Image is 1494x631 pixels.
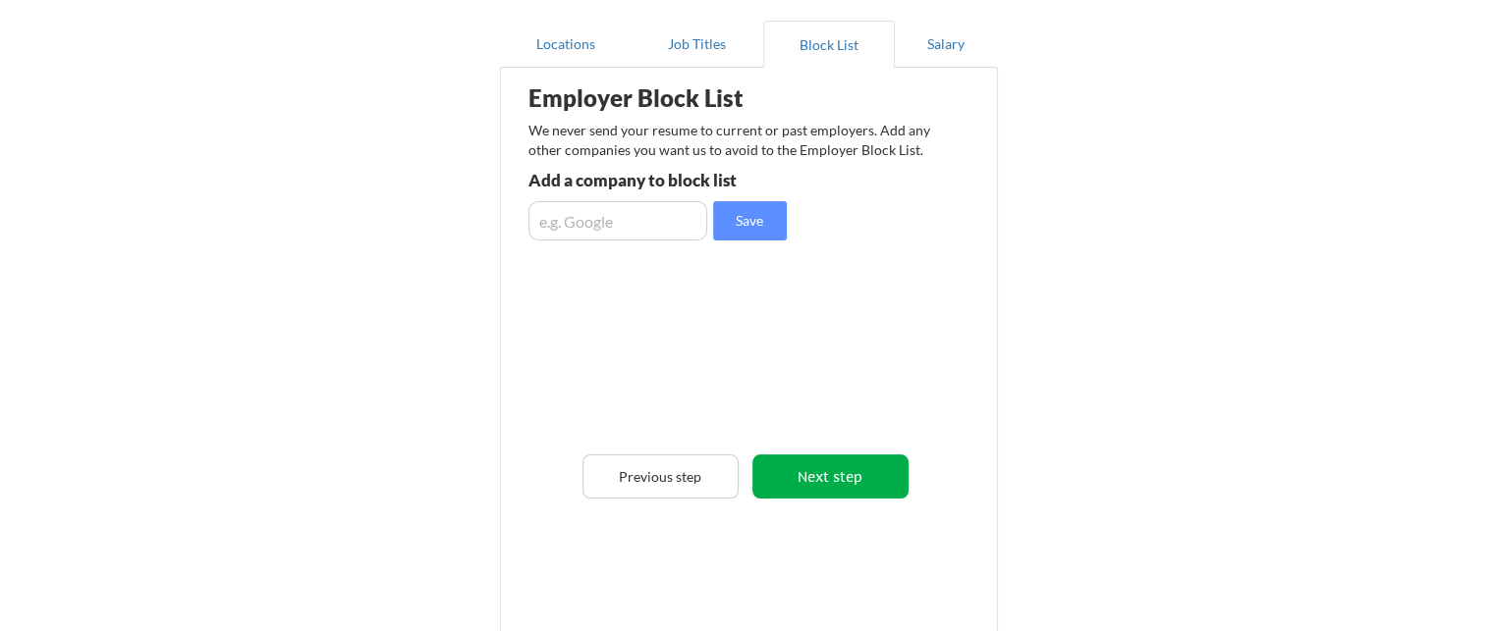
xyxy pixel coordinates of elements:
[895,21,998,68] button: Salary
[528,201,707,240] input: e.g. Google
[752,454,909,499] button: Next step
[528,121,942,159] div: We never send your resume to current or past employers. Add any other companies you want us to av...
[713,201,787,240] button: Save
[582,454,739,499] button: Previous step
[763,21,895,68] button: Block List
[528,172,816,188] div: Add a company to block list
[632,21,763,68] button: Job Titles
[500,21,632,68] button: Locations
[528,86,837,110] div: Employer Block List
